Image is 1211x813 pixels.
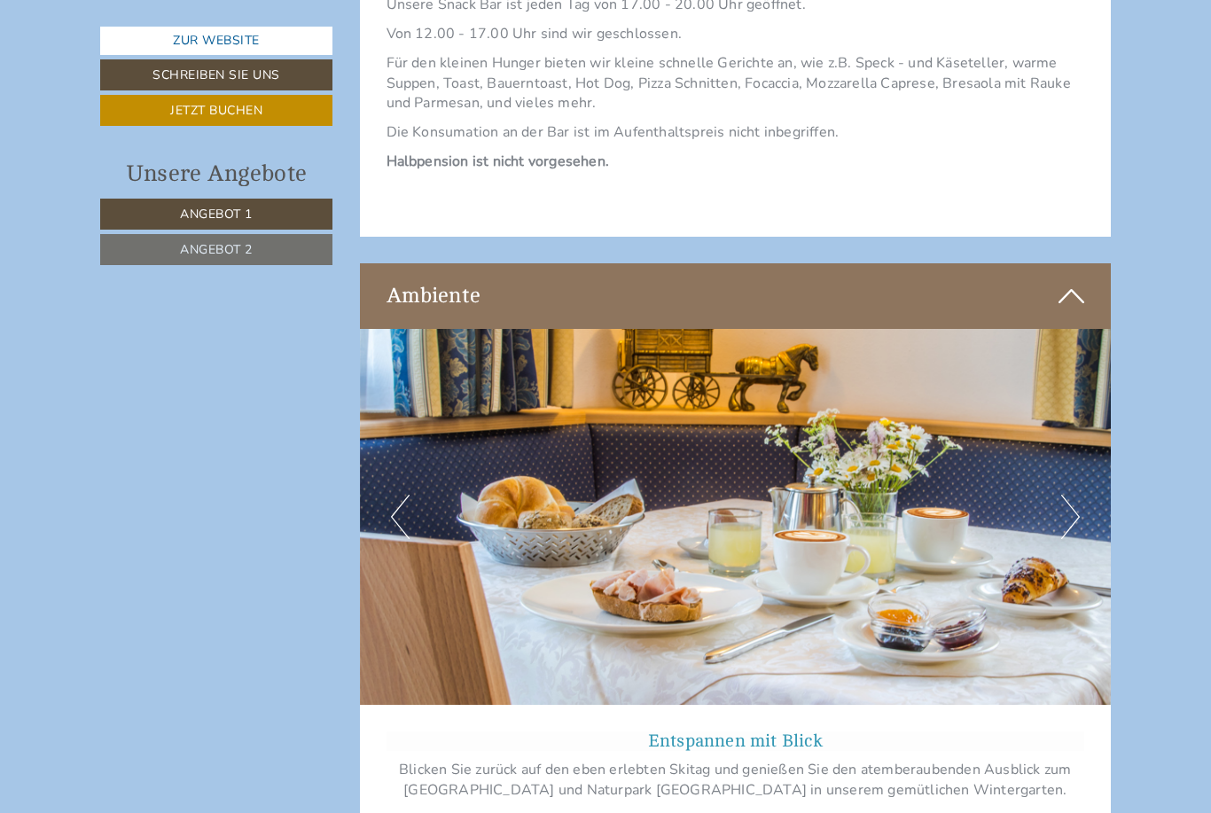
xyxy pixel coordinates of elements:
p: Die Konsumation an der Bar ist im Aufenthaltspreis nicht inbegriffen. [387,122,1085,143]
p: Blicken Sie zurück auf den eben erlebten Skitag und genießen Sie den atemberaubenden Ausblick zum... [387,760,1085,801]
p: Für den kleinen Hunger bieten wir kleine schnelle Gerichte an, wie z.B. Speck - und Käseteller, w... [387,53,1085,114]
div: Hotel Ciasa Rü Blanch - Authentic view [27,51,294,66]
button: Previous [391,495,410,539]
small: 07:53 [27,86,294,98]
span: Angebot 1 [180,206,253,223]
p: Von 12.00 - 17.00 Uhr sind wir geschlossen. [387,24,1085,44]
a: Schreiben Sie uns [100,59,332,90]
a: Jetzt buchen [100,95,332,126]
button: Senden [592,467,699,498]
div: Montag [307,13,392,43]
h3: Entspannen mit Blick [387,731,1085,751]
a: Zur Website [100,27,332,55]
strong: Halbpension ist nicht vorgesehen. [387,152,610,171]
div: Unsere Angebote [100,157,332,190]
button: Next [1061,495,1080,539]
div: Ambiente [360,263,1112,329]
div: Guten Tag, wie können wir Ihnen helfen? [13,48,303,102]
span: Angebot 2 [180,241,253,258]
